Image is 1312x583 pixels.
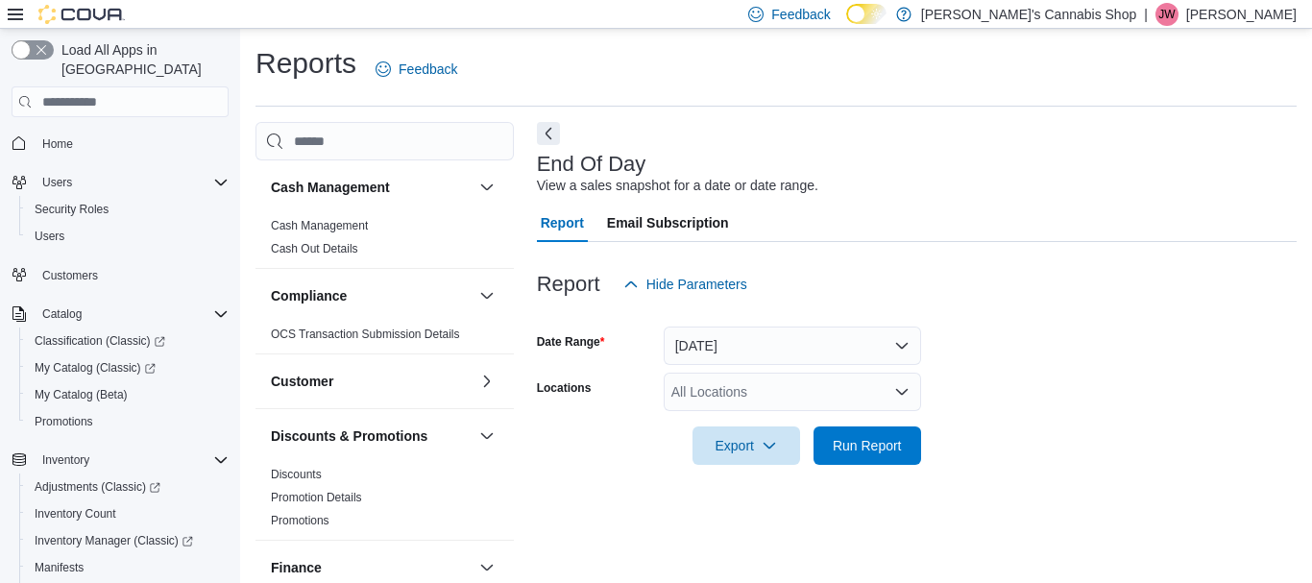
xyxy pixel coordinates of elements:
span: Adjustments (Classic) [27,475,229,498]
a: Adjustments (Classic) [27,475,168,498]
button: Compliance [475,284,498,307]
span: Promotions [27,410,229,433]
div: Compliance [255,323,514,353]
p: [PERSON_NAME] [1186,3,1297,26]
button: Discounts & Promotions [271,426,472,446]
p: [PERSON_NAME]'s Cannabis Shop [921,3,1136,26]
span: Inventory Count [27,502,229,525]
h3: End Of Day [537,153,646,176]
span: Cash Management [271,218,368,233]
a: Promotions [271,514,329,527]
button: Catalog [35,303,89,326]
button: Customers [4,261,236,289]
div: View a sales snapshot for a date or date range. [537,176,818,196]
a: Inventory Count [27,502,124,525]
a: Promotion Details [271,491,362,504]
span: My Catalog (Beta) [27,383,229,406]
a: My Catalog (Beta) [27,383,135,406]
span: Email Subscription [607,204,729,242]
span: Promotions [35,414,93,429]
button: Security Roles [19,196,236,223]
span: Customers [42,268,98,283]
span: Security Roles [35,202,109,217]
button: Home [4,129,236,157]
img: Cova [38,5,125,24]
a: My Catalog (Classic) [19,354,236,381]
span: Home [42,136,73,152]
button: Cash Management [475,176,498,199]
h3: Cash Management [271,178,390,197]
button: Next [537,122,560,145]
button: Hide Parameters [616,265,755,304]
button: Compliance [271,286,472,305]
button: Users [35,171,80,194]
a: Cash Management [271,219,368,232]
a: Feedback [368,50,465,88]
span: Load All Apps in [GEOGRAPHIC_DATA] [54,40,229,79]
span: Catalog [35,303,229,326]
span: Home [35,131,229,155]
span: Users [42,175,72,190]
a: Customers [35,264,106,287]
a: Home [35,133,81,156]
button: Customer [475,370,498,393]
label: Date Range [537,334,605,350]
span: Inventory Count [35,506,116,522]
h3: Discounts & Promotions [271,426,427,446]
span: Classification (Classic) [27,329,229,352]
span: Users [35,171,229,194]
span: Catalog [42,306,82,322]
span: Inventory [42,452,89,468]
span: Inventory Manager (Classic) [35,533,193,548]
input: Dark Mode [846,4,887,24]
span: Run Report [833,436,902,455]
h3: Finance [271,558,322,577]
a: Adjustments (Classic) [19,474,236,500]
button: Promotions [19,408,236,435]
button: Open list of options [894,384,910,400]
a: OCS Transaction Submission Details [271,328,460,341]
span: My Catalog (Beta) [35,387,128,402]
span: Promotions [271,513,329,528]
a: Security Roles [27,198,116,221]
button: Users [19,223,236,250]
span: Discounts [271,467,322,482]
a: Users [27,225,72,248]
h3: Report [537,273,600,296]
span: Promotion Details [271,490,362,505]
button: Inventory [35,449,97,472]
a: Promotions [27,410,101,433]
span: My Catalog (Classic) [35,360,156,376]
button: Discounts & Promotions [475,425,498,448]
span: Inventory Manager (Classic) [27,529,229,552]
button: Cash Management [271,178,472,197]
span: JW [1158,3,1175,26]
button: Inventory [4,447,236,474]
span: Hide Parameters [646,275,747,294]
span: Dark Mode [846,24,847,25]
a: My Catalog (Classic) [27,356,163,379]
h3: Compliance [271,286,347,305]
button: Export [692,426,800,465]
span: Report [541,204,584,242]
span: Manifests [35,560,84,575]
p: | [1144,3,1148,26]
button: Customer [271,372,472,391]
a: Classification (Classic) [27,329,173,352]
span: OCS Transaction Submission Details [271,327,460,342]
span: Security Roles [27,198,229,221]
button: Finance [271,558,472,577]
span: Cash Out Details [271,241,358,256]
span: Customers [35,263,229,287]
h1: Reports [255,44,356,83]
label: Locations [537,380,592,396]
a: Cash Out Details [271,242,358,255]
span: Classification (Classic) [35,333,165,349]
span: Users [35,229,64,244]
button: [DATE] [664,327,921,365]
a: Classification (Classic) [19,328,236,354]
span: Manifests [27,556,229,579]
button: Run Report [814,426,921,465]
a: Discounts [271,468,322,481]
span: Users [27,225,229,248]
